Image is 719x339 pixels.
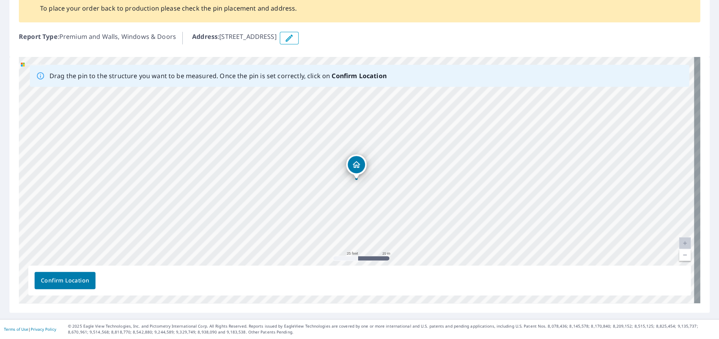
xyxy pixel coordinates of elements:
p: © 2025 Eagle View Technologies, Inc. and Pictometry International Corp. All Rights Reserved. Repo... [68,323,715,335]
a: Privacy Policy [31,326,56,332]
p: Drag the pin to the structure you want to be measured. Once the pin is set correctly, click on [50,71,387,81]
span: Confirm Location [41,276,89,286]
a: Terms of Use [4,326,28,332]
p: : [STREET_ADDRESS] [192,32,277,44]
a: Current Level 20, Zoom Out [679,249,691,261]
p: To place your order back to production please check the pin placement and address. [40,4,297,13]
b: Address [192,32,218,41]
a: Current Level 20, Zoom In Disabled [679,237,691,249]
p: | [4,327,56,332]
b: Report Type [19,32,58,41]
p: : Premium and Walls, Windows & Doors [19,32,176,44]
div: Dropped pin, building 1, Residential property, 102 S 1st St Sanger, TX 76266 [346,154,367,179]
button: Confirm Location [35,272,95,289]
b: Confirm Location [332,71,386,80]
